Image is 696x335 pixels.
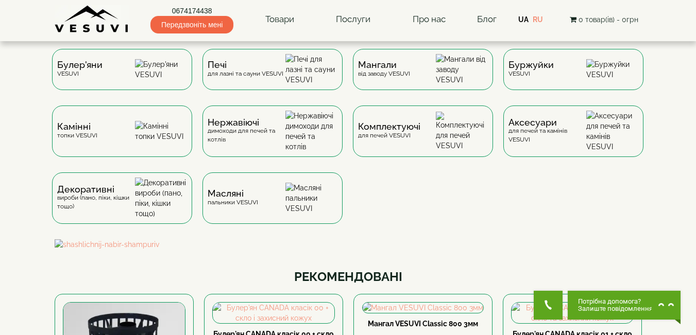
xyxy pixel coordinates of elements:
[213,303,334,323] img: Булер'ян CANADA класік 00 + скло і захисний кожух
[533,15,543,24] a: RU
[197,172,348,239] a: Масляніпальники VESUVI Масляні пальники VESUVI
[568,291,681,320] button: Chat button
[534,291,563,320] button: Get Call button
[208,189,258,206] div: пальники VESUVI
[47,172,197,239] a: Декоративнівироби (пано, піки, кішки тощо) Декоративні вироби (пано, піки, кішки тощо)
[47,105,197,172] a: Каміннітопки VESUVI Камінні топки VESUVI
[57,61,103,78] div: VESUVI
[348,105,498,172] a: Комплектуючідля печей VESUVI Комплектуючі для печей VESUVI
[579,15,638,24] span: 0 товар(ів) - 0грн
[512,303,633,323] img: Булер'ян CANADA класік 01 + скло та захисний кожух
[255,8,304,31] a: Товари
[150,6,233,16] a: 0674174438
[518,15,529,24] a: UA
[358,122,420,131] span: Комплектуючі
[57,122,97,139] div: топки VESUVI
[498,105,649,172] a: Аксесуаридля печей та камінів VESUVI Аксесуари для печей та камінів VESUVI
[508,118,586,144] div: для печей та камінів VESUVI
[358,122,420,139] div: для печей VESUVI
[358,61,410,69] span: Мангали
[586,59,638,80] img: Буржуйки VESUVI
[208,61,283,69] span: Печі
[197,49,348,105] a: Печідля лазні та сауни VESUVI Печі для лазні та сауни VESUVI
[208,189,258,198] span: Масляні
[135,59,187,80] img: Булер'яни VESUVI
[285,54,337,85] img: Печі для лазні та сауни VESUVI
[348,49,498,105] a: Мангаливід заводу VESUVI Мангали від заводу VESUVI
[586,111,638,152] img: Аксесуари для печей та камінів VESUVI
[402,8,456,31] a: Про нас
[363,303,483,313] img: Мангал VESUVI Classic 800 3мм
[208,118,285,144] div: димоходи для печей та котлів
[578,298,653,305] span: Потрібна допомога?
[567,14,641,25] button: 0 товар(ів) - 0грн
[578,305,653,312] span: Залиште повідомлення
[285,183,337,214] img: Масляні пальники VESUVI
[436,112,488,151] img: Комплектуючі для печей VESUVI
[135,121,187,142] img: Камінні топки VESUVI
[57,185,135,193] span: Декоративні
[150,16,233,33] span: Передзвоніть мені
[47,49,197,105] a: Булер'яниVESUVI Булер'яни VESUVI
[57,185,135,211] div: вироби (пано, піки, кішки тощо)
[55,239,642,250] img: shashlichnij-nabir-shampuriv
[436,54,488,85] img: Мангали від заводу VESUVI
[508,61,554,78] div: VESUVI
[508,61,554,69] span: Буржуйки
[358,61,410,78] div: від заводу VESUVI
[208,61,283,78] div: для лазні та сауни VESUVI
[326,8,381,31] a: Послуги
[498,49,649,105] a: БуржуйкиVESUVI Буржуйки VESUVI
[368,320,478,328] a: Мангал VESUVI Classic 800 3мм
[57,61,103,69] span: Булер'яни
[285,111,337,152] img: Нержавіючі димоходи для печей та котлів
[477,14,497,24] a: Блог
[55,5,129,33] img: Завод VESUVI
[208,118,285,127] span: Нержавіючі
[508,118,586,127] span: Аксесуари
[197,105,348,172] a: Нержавіючідимоходи для печей та котлів Нержавіючі димоходи для печей та котлів
[135,178,187,219] img: Декоративні вироби (пано, піки, кішки тощо)
[57,122,97,131] span: Камінні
